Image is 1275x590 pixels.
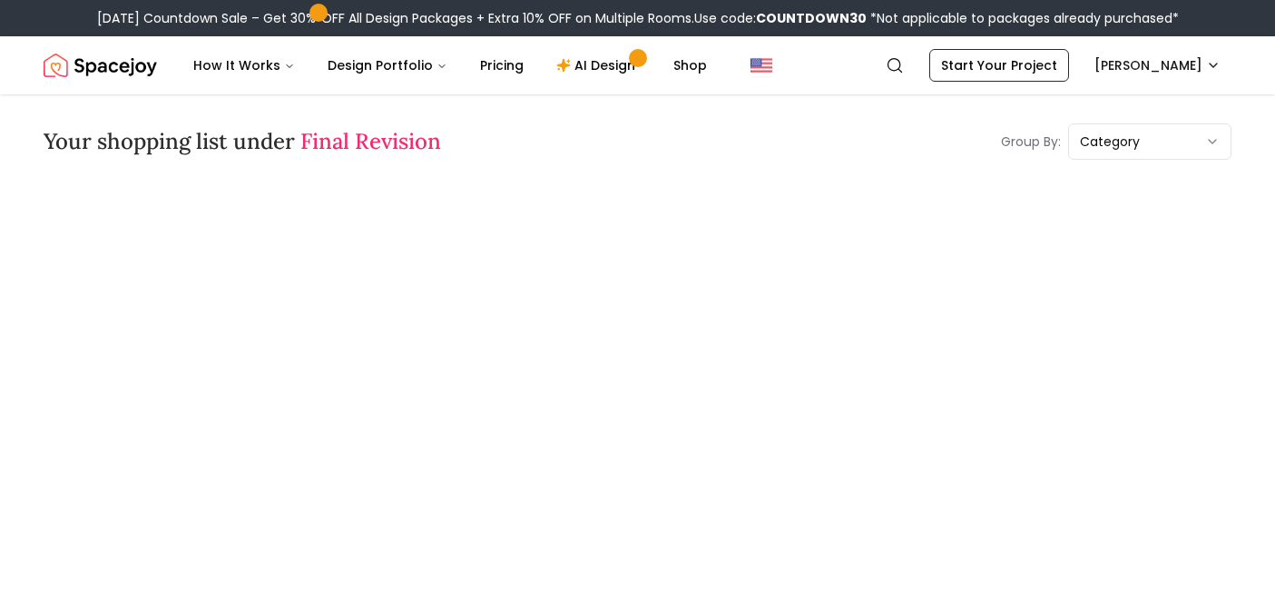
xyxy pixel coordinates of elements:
b: COUNTDOWN30 [756,9,867,27]
p: Group By: [1001,133,1061,151]
img: United States [750,54,772,76]
h3: Your shopping list under [44,127,441,156]
span: Use code: [694,9,867,27]
img: Spacejoy Logo [44,47,157,84]
div: [DATE] Countdown Sale – Get 30% OFF All Design Packages + Extra 10% OFF on Multiple Rooms. [97,9,1179,27]
span: *Not applicable to packages already purchased* [867,9,1179,27]
span: Final Revision [300,127,441,155]
a: Pricing [466,47,538,84]
button: How It Works [179,47,309,84]
nav: Global [44,36,1231,94]
button: [PERSON_NAME] [1084,49,1231,82]
a: Spacejoy [44,47,157,84]
a: Shop [659,47,721,84]
button: Design Portfolio [313,47,462,84]
a: AI Design [542,47,655,84]
nav: Main [179,47,721,84]
a: Start Your Project [929,49,1069,82]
